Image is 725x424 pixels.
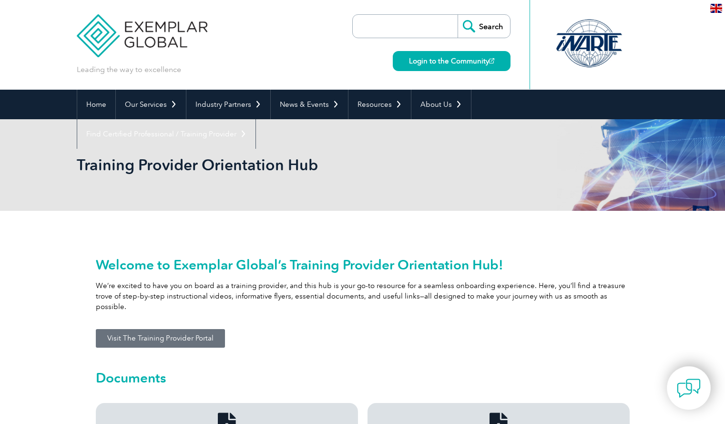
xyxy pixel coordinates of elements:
a: About Us [411,90,471,119]
img: contact-chat.png [677,376,701,400]
p: We’re excited to have you on board as a training provider, and this hub is your go-to resource fo... [96,280,630,312]
h2: Documents [96,370,630,385]
a: Find Certified Professional / Training Provider [77,119,255,149]
a: Visit The Training Provider Portal [96,329,225,348]
img: open_square.png [489,58,494,63]
a: News & Events [271,90,348,119]
a: Industry Partners [186,90,270,119]
a: Our Services [116,90,186,119]
a: Home [77,90,115,119]
h2: Training Provider Orientation Hub [77,157,477,173]
img: en [710,4,722,13]
h2: Welcome to Exemplar Global’s Training Provider Orientation Hub! [96,257,630,272]
a: Resources [348,90,411,119]
a: Login to the Community [393,51,511,71]
input: Search [458,15,510,38]
p: Leading the way to excellence [77,64,181,75]
span: Visit The Training Provider Portal [107,335,214,342]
